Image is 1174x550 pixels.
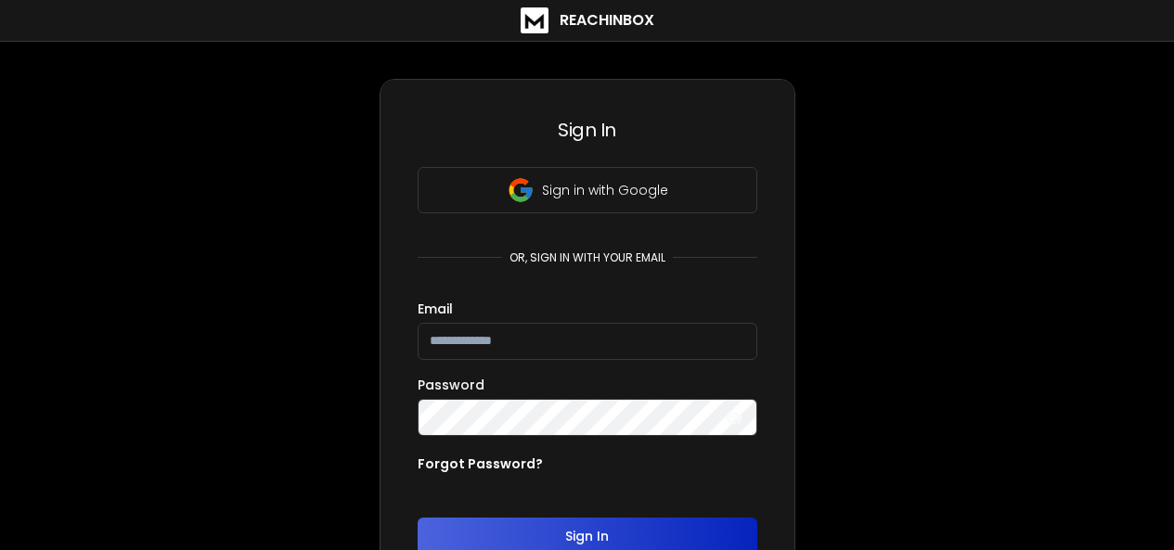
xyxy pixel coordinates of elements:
[521,7,548,33] img: logo
[418,378,484,391] label: Password
[542,181,668,199] p: Sign in with Google
[418,302,453,315] label: Email
[418,167,757,213] button: Sign in with Google
[418,117,757,143] h3: Sign In
[418,454,543,473] p: Forgot Password?
[502,250,673,265] p: or, sign in with your email
[560,9,654,32] h1: ReachInbox
[521,7,654,33] a: ReachInbox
